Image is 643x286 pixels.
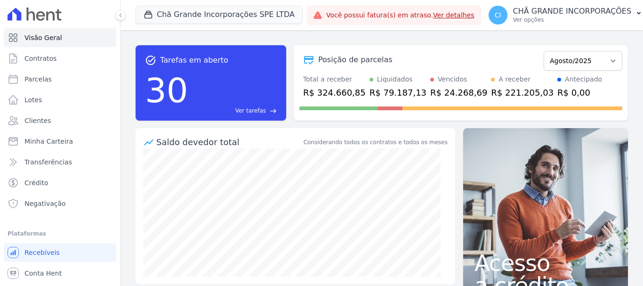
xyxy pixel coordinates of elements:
[145,55,156,66] span: task_alt
[430,86,487,99] div: R$ 24.268,69
[4,173,116,192] a: Crédito
[24,157,72,167] span: Transferências
[8,228,113,239] div: Plataformas
[498,74,530,84] div: A receber
[4,90,116,109] a: Lotes
[4,153,116,172] a: Transferências
[474,252,617,274] span: Acesso
[156,136,302,148] div: Saldo devedor total
[433,11,474,19] a: Ver detalhes
[24,95,42,105] span: Lotes
[318,54,393,65] div: Posição de parcelas
[4,243,116,262] a: Recebíveis
[438,74,467,84] div: Vencidos
[235,106,266,115] span: Ver tarefas
[303,74,366,84] div: Total a receber
[491,86,554,99] div: R$ 221.205,03
[24,33,62,42] span: Visão Geral
[24,116,51,125] span: Clientes
[513,7,632,16] p: CHÃ GRANDE INCORPORAÇÕES
[565,74,602,84] div: Antecipado
[557,86,602,99] div: R$ 0,00
[192,106,277,115] a: Ver tarefas east
[4,49,116,68] a: Contratos
[495,12,501,18] span: CI
[24,137,73,146] span: Minha Carteira
[326,10,474,20] span: Você possui fatura(s) em atraso.
[304,138,448,147] div: Considerando todos os contratos e todos os meses
[160,55,228,66] span: Tarefas em aberto
[270,107,277,114] span: east
[4,132,116,151] a: Minha Carteira
[136,6,303,24] button: Chã Grande Incorporações SPE LTDA
[145,66,188,115] div: 30
[4,194,116,213] a: Negativação
[24,54,56,63] span: Contratos
[303,86,366,99] div: R$ 324.660,85
[377,74,413,84] div: Liquidados
[24,248,60,257] span: Recebíveis
[4,70,116,89] a: Parcelas
[24,74,52,84] span: Parcelas
[370,86,426,99] div: R$ 79.187,13
[24,178,48,188] span: Crédito
[24,269,62,278] span: Conta Hent
[4,264,116,283] a: Conta Hent
[513,16,632,24] p: Ver opções
[24,199,66,208] span: Negativação
[4,28,116,47] a: Visão Geral
[4,111,116,130] a: Clientes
